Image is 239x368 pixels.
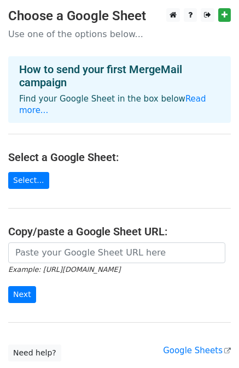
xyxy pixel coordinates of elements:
[8,242,225,263] input: Paste your Google Sheet URL here
[163,346,231,355] a: Google Sheets
[8,225,231,238] h4: Copy/paste a Google Sheet URL:
[8,286,36,303] input: Next
[8,265,120,274] small: Example: [URL][DOMAIN_NAME]
[8,172,49,189] a: Select...
[8,28,231,40] p: Use one of the options below...
[8,345,61,361] a: Need help?
[19,94,206,115] a: Read more...
[8,151,231,164] h4: Select a Google Sheet:
[19,93,220,116] p: Find your Google Sheet in the box below
[8,8,231,24] h3: Choose a Google Sheet
[19,63,220,89] h4: How to send your first MergeMail campaign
